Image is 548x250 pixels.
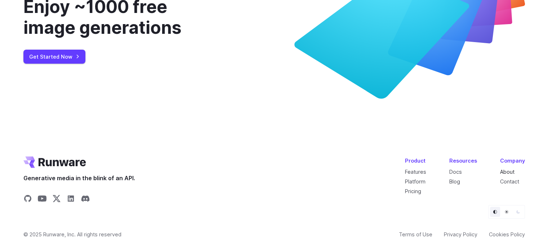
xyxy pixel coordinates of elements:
[500,178,519,185] a: Contact
[500,156,525,165] div: Company
[449,178,460,185] a: Blog
[23,50,85,64] a: Get Started Now
[23,174,135,183] span: Generative media in the blink of an API.
[405,169,426,175] a: Features
[444,230,477,238] a: Privacy Policy
[23,194,32,205] a: Share on GitHub
[23,156,86,168] a: Go to /
[513,207,523,217] button: Dark
[449,156,477,165] div: Resources
[405,188,421,194] a: Pricing
[81,194,90,205] a: Share on Discord
[502,207,512,217] button: Light
[67,194,75,205] a: Share on LinkedIn
[405,156,426,165] div: Product
[489,230,525,238] a: Cookies Policy
[490,207,500,217] button: Default
[23,230,121,238] span: © 2025 Runware, Inc. All rights reserved
[500,169,514,175] a: About
[405,178,426,185] a: Platform
[38,194,46,205] a: Share on YouTube
[52,194,61,205] a: Share on X
[449,169,462,175] a: Docs
[488,205,525,219] ul: Theme selector
[399,230,432,238] a: Terms of Use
